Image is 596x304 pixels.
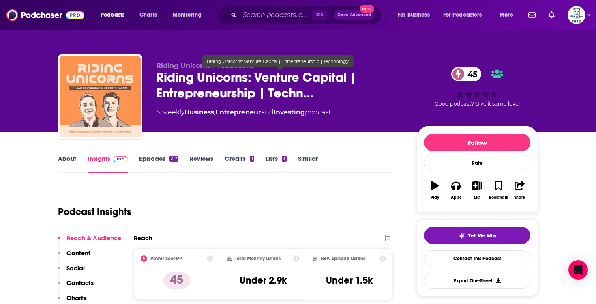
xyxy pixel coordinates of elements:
a: InsightsPodchaser Pro [88,155,128,173]
span: Podcasts [101,9,124,21]
span: 45 [459,67,481,81]
img: Podchaser - Follow, Share and Rate Podcasts [6,7,84,23]
p: Charts [66,294,86,302]
div: 3 [282,156,287,162]
p: Content [66,249,90,257]
span: ⌘ K [312,10,327,20]
img: User Profile [568,6,585,24]
h3: Under 1.5k [326,274,373,287]
a: Entrepreneur [215,108,261,116]
a: Contact This Podcast [424,250,530,266]
button: List [467,176,488,205]
div: Open Intercom Messenger [568,260,588,280]
button: Play [424,176,445,205]
div: 45Good podcast? Give it some love! [416,62,538,112]
a: 45 [451,67,481,81]
button: open menu [494,9,523,22]
a: Episodes217 [139,155,178,173]
button: Show profile menu [568,6,585,24]
button: Contacts [58,279,94,294]
button: Bookmark [488,176,509,205]
button: Open AdvancedNew [334,10,375,20]
button: Content [58,249,90,264]
a: Charts [134,9,162,22]
span: New [360,5,374,13]
a: Investing [274,108,305,116]
div: Rate [424,155,530,171]
h3: Under 2.9k [240,274,287,287]
div: Apps [451,195,461,200]
h2: Reach [134,234,152,242]
input: Search podcasts, credits, & more... [240,9,312,22]
p: Contacts [66,279,94,287]
span: , [214,108,215,116]
span: Logged in as TheKeyPR [568,6,585,24]
div: Share [514,195,525,200]
button: open menu [438,9,494,22]
div: Search podcasts, credits, & more... [225,6,389,24]
button: Share [509,176,530,205]
a: Show notifications dropdown [545,8,558,22]
a: Business [184,108,214,116]
span: Tell Me Why [468,233,496,239]
div: 1 [250,156,254,162]
div: Bookmark [489,195,508,200]
h2: Power Score™ [150,256,182,261]
span: Riding Unicorns Productions [156,62,254,69]
button: Reach & Audience [58,234,121,249]
h2: New Episode Listens [321,256,365,261]
div: Riding Unicorns: Venture Capital | Entrepreneurship | Technology [202,55,354,67]
button: tell me why sparkleTell Me Why [424,227,530,244]
a: Lists3 [266,155,287,173]
button: open menu [167,9,212,22]
span: and [261,108,274,116]
span: For Business [398,9,430,21]
p: Reach & Audience [66,234,121,242]
button: Export One-Sheet [424,273,530,289]
span: Good podcast? Give it some love! [435,101,520,107]
div: A weekly podcast [156,108,331,117]
button: open menu [95,9,135,22]
a: About [58,155,76,173]
h1: Podcast Insights [58,206,131,218]
a: Reviews [190,155,213,173]
a: Similar [298,155,318,173]
button: open menu [392,9,440,22]
p: Social [66,264,85,272]
p: 45 [163,272,190,289]
img: Podchaser Pro [114,156,128,162]
div: 217 [169,156,178,162]
span: For Podcasters [443,9,482,21]
a: Credits1 [225,155,254,173]
div: Play [431,195,439,200]
h2: Total Monthly Listens [235,256,281,261]
span: More [500,9,513,21]
div: List [474,195,480,200]
a: Show notifications dropdown [525,8,539,22]
button: Apps [445,176,466,205]
img: tell me why sparkle [459,233,465,239]
span: Open Advanced [337,13,371,17]
img: Riding Unicorns: Venture Capital | Entrepreneurship | Technology [60,56,141,137]
button: Follow [424,134,530,151]
span: Charts [139,9,157,21]
button: Social [58,264,85,279]
span: Monitoring [173,9,202,21]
